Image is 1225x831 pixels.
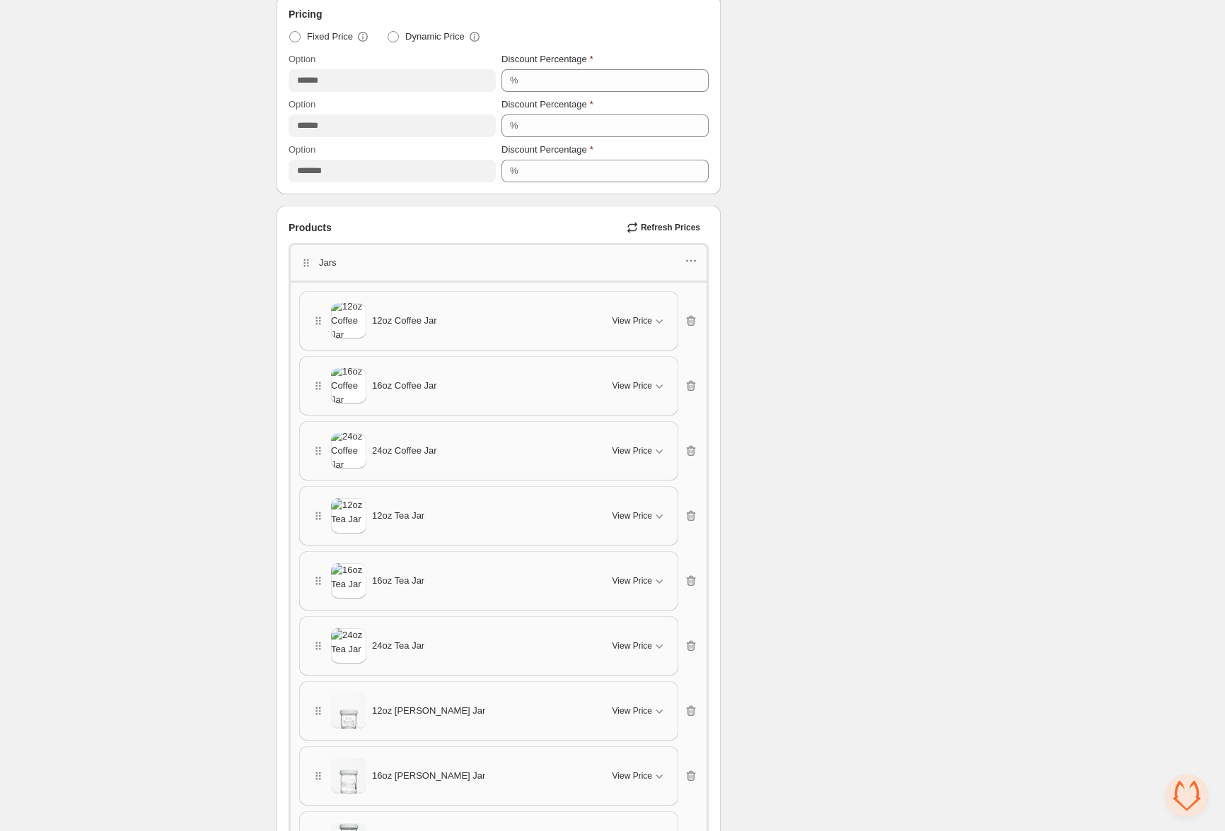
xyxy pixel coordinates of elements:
[612,380,652,391] span: View Price
[331,365,366,407] img: 16oz Coffee Jar
[372,639,424,653] span: 24oz Tea Jar
[612,770,652,782] span: View Price
[612,575,652,587] span: View Price
[612,445,652,456] span: View Price
[612,510,652,521] span: View Price
[510,164,518,178] div: %
[319,256,337,270] p: Jars
[289,7,322,21] span: Pricing
[612,705,652,717] span: View Price
[289,98,315,112] label: Option
[604,375,675,397] button: View Price
[372,444,437,458] span: 24oz Coffee Jar
[289,143,315,157] label: Option
[501,143,593,157] label: Discount Percentage
[641,222,700,233] span: Refresh Prices
[604,570,675,592] button: View Price
[307,30,353,44] span: Fixed Price
[331,430,366,472] img: 24oz Coffee Jar
[372,769,485,783] span: 16oz [PERSON_NAME] Jar
[612,315,652,326] span: View Price
[289,52,315,66] label: Option
[372,574,424,588] span: 16oz Tea Jar
[405,30,465,44] span: Dynamic Price
[331,498,366,534] img: 12oz Tea Jar
[501,52,593,66] label: Discount Percentage
[510,119,518,133] div: %
[604,700,675,722] button: View Price
[289,220,332,235] span: Products
[372,509,424,523] span: 12oz Tea Jar
[621,218,709,237] button: Refresh Prices
[1166,774,1208,817] a: Open chat
[604,505,675,527] button: View Price
[331,753,366,800] img: 16oz Mason Jar
[604,635,675,657] button: View Price
[331,300,366,342] img: 12oz Coffee Jar
[501,98,593,112] label: Discount Percentage
[372,704,485,718] span: 12oz [PERSON_NAME] Jar
[604,310,675,332] button: View Price
[331,563,366,599] img: 16oz Tea Jar
[510,73,518,88] div: %
[331,688,366,735] img: 12oz Mason Jar
[604,765,675,787] button: View Price
[612,640,652,652] span: View Price
[372,379,437,393] span: 16oz Coffee Jar
[372,314,437,328] span: 12oz Coffee Jar
[331,628,366,664] img: 24oz Tea Jar
[604,440,675,462] button: View Price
